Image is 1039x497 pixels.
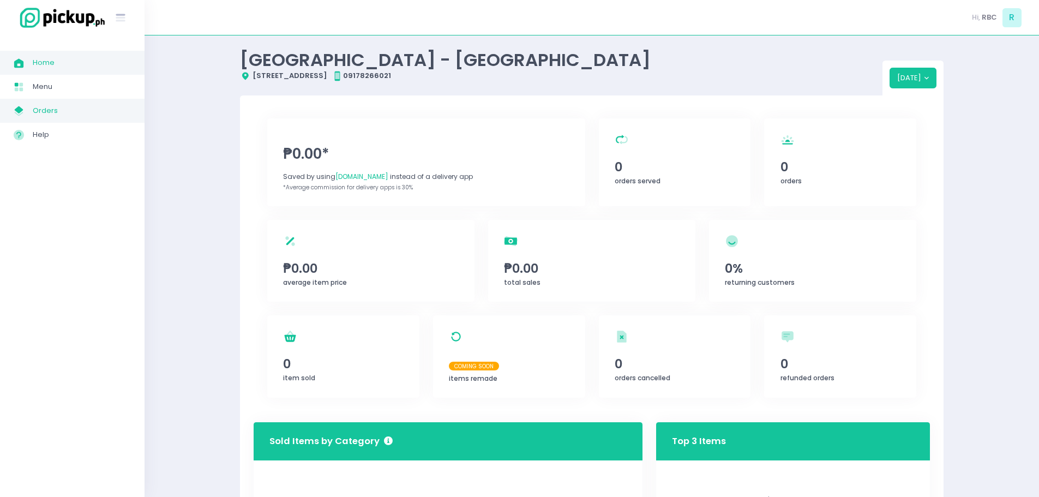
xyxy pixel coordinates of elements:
a: 0%returning customers [709,220,916,302]
a: 0orders served [599,118,751,206]
span: orders [780,176,802,185]
span: Hi, [972,12,980,23]
span: items remade [449,374,497,383]
a: 0orders cancelled [599,315,751,398]
span: Home [33,56,131,70]
span: ₱0.00* [283,143,569,165]
span: RBC [982,12,997,23]
span: R [1002,8,1022,27]
div: Saved by using instead of a delivery app [283,172,569,182]
h3: Top 3 Items [672,426,726,457]
span: refunded orders [780,373,834,382]
span: Help [33,128,131,142]
span: 0 [615,355,735,373]
span: 0% [725,259,900,278]
a: ₱0.00total sales [488,220,695,302]
h3: Sold Items by Category [269,435,393,448]
span: ₱0.00 [283,259,459,278]
span: Menu [33,80,131,94]
div: [STREET_ADDRESS] 09178266021 [240,70,882,81]
button: [DATE] [890,68,937,88]
span: Orders [33,104,131,118]
span: 0 [780,355,900,373]
a: 0orders [764,118,916,206]
span: 0 [780,158,900,176]
span: *Average commission for delivery apps is 30% [283,183,413,191]
span: total sales [504,278,540,287]
a: 0refunded orders [764,315,916,398]
a: 0item sold [267,315,419,398]
span: ₱0.00 [504,259,680,278]
span: Coming Soon [449,362,499,370]
span: returning customers [725,278,795,287]
span: orders served [615,176,660,185]
a: ₱0.00average item price [267,220,475,302]
span: [DOMAIN_NAME] [335,172,388,181]
span: orders cancelled [615,373,670,382]
span: item sold [283,373,315,382]
img: logo [14,6,106,29]
span: 0 [283,355,403,373]
span: average item price [283,278,347,287]
div: [GEOGRAPHIC_DATA] - [GEOGRAPHIC_DATA] [240,49,882,70]
span: 0 [615,158,735,176]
